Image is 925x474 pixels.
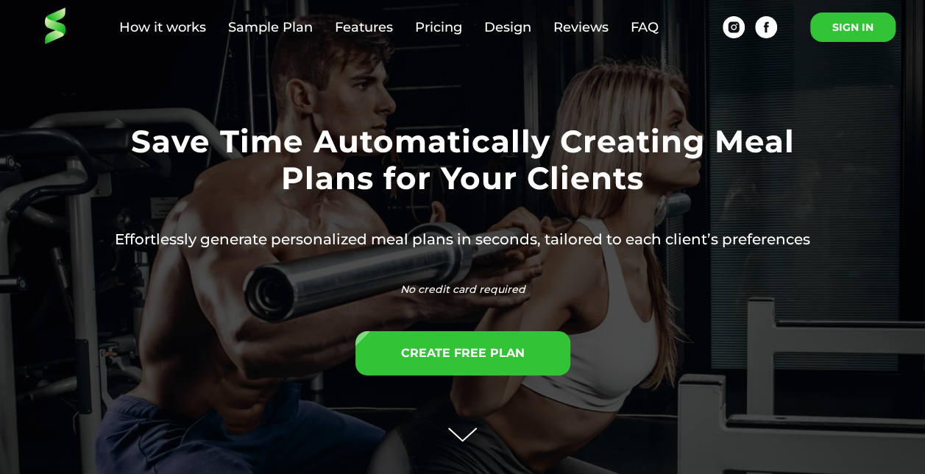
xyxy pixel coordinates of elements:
ul: Соц. сети [719,16,781,38]
a: FAQ [631,19,659,35]
a: How it works [119,19,206,35]
span: Effortlessly generate personalized meal plans in seconds, tailored to each client’s preferences [115,230,810,248]
a: instagram [723,16,745,38]
a: facebook [755,16,777,38]
a: Pricing [415,19,462,35]
strong: Save Time Automatically Creating Meal Plans for Your Clients [131,122,795,197]
a: Reviews [553,19,609,35]
a: Features [335,19,393,35]
a: Design [484,19,531,35]
em: No credit card required [400,283,525,296]
a: SIGN IN [810,13,896,42]
a: Sample Plan [228,19,313,35]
